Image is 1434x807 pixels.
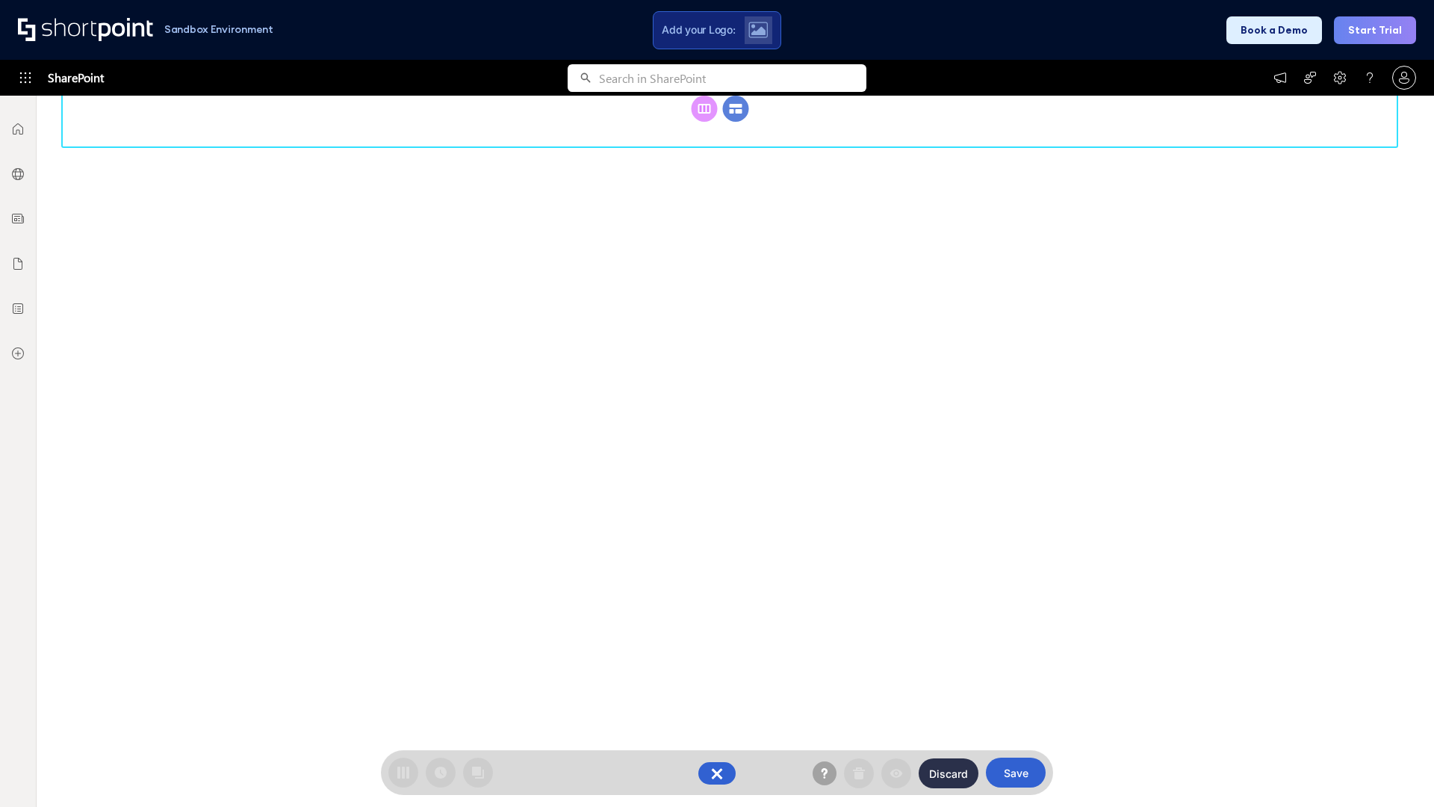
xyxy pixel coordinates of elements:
span: SharePoint [48,60,104,96]
button: Start Trial [1334,16,1416,44]
input: Search in SharePoint [599,64,866,92]
iframe: Chat Widget [1359,735,1434,807]
button: Save [986,758,1046,788]
button: Discard [919,758,978,788]
span: Add your Logo: [662,23,735,37]
button: Book a Demo [1226,16,1322,44]
img: Upload logo [748,22,768,38]
h1: Sandbox Environment [164,25,273,34]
